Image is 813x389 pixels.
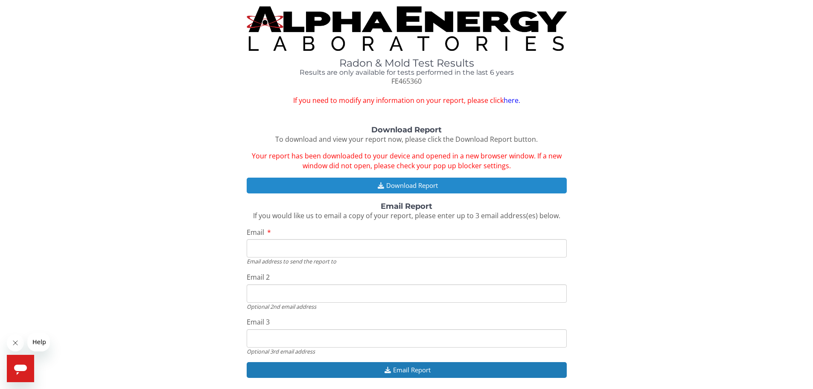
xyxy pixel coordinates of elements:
div: Optional 3rd email address [247,348,567,355]
span: If you would like us to email a copy of your report, please enter up to 3 email address(es) below. [253,211,560,220]
img: TightCrop.jpg [247,6,567,51]
div: Email address to send the report to [247,257,567,265]
h4: Results are only available for tests performed in the last 6 years [247,69,567,76]
button: Download Report [247,178,567,193]
strong: Email Report [381,202,432,211]
a: here. [504,96,520,105]
span: Email 2 [247,272,270,282]
span: Email [247,228,264,237]
strong: Download Report [371,125,442,135]
span: Your report has been downloaded to your device and opened in a new browser window. If a new windo... [252,151,562,170]
iframe: Button to launch messaging window [7,355,34,382]
div: Optional 2nd email address [247,303,567,310]
span: If you need to modify any information on your report, please click [247,96,567,105]
h1: Radon & Mold Test Results [247,58,567,69]
span: FE465360 [391,76,422,86]
button: Email Report [247,362,567,378]
iframe: Message from company [27,333,50,351]
span: Email 3 [247,317,270,327]
iframe: Close message [7,334,24,351]
span: To download and view your report now, please click the Download Report button. [275,135,538,144]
